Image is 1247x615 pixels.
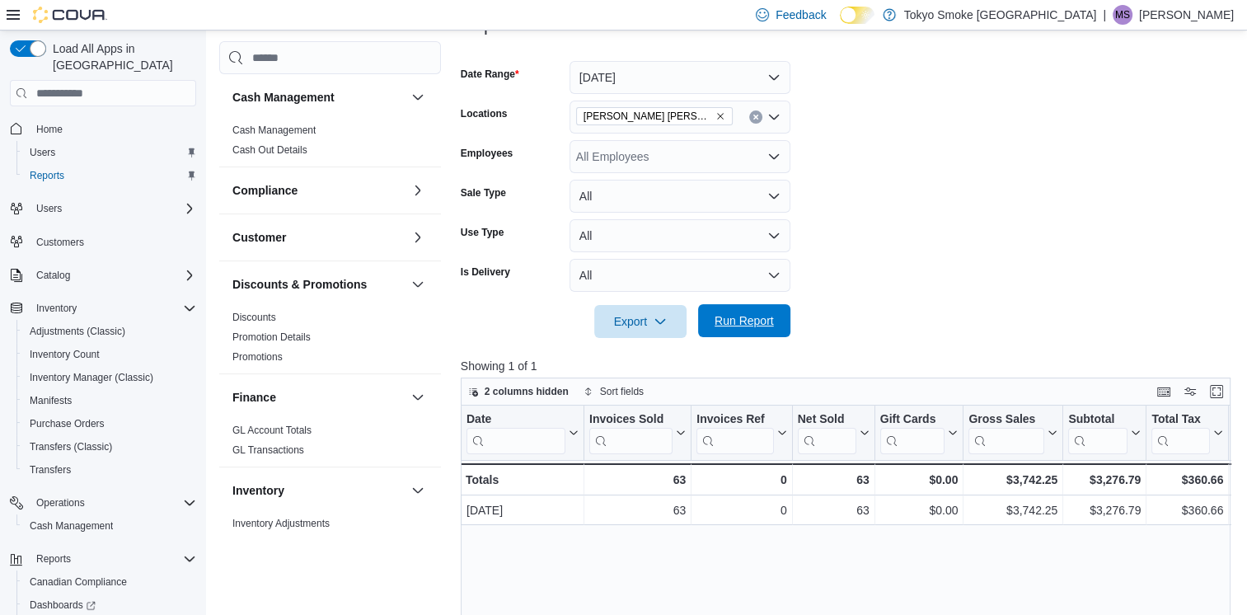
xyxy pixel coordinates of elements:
[232,350,283,364] span: Promotions
[461,147,513,160] label: Employees
[30,599,96,612] span: Dashboards
[30,169,64,182] span: Reports
[879,412,945,454] div: Gift Card Sales
[589,500,686,520] div: 63
[23,414,111,434] a: Purchase Orders
[30,493,196,513] span: Operations
[232,124,316,137] span: Cash Management
[16,514,203,538] button: Cash Management
[776,7,826,23] span: Feedback
[23,595,196,615] span: Dashboards
[30,394,72,407] span: Manifests
[698,304,790,337] button: Run Report
[767,110,781,124] button: Open list of options
[46,40,196,73] span: Load All Apps in [GEOGRAPHIC_DATA]
[36,552,71,566] span: Reports
[232,444,304,457] span: GL Transactions
[600,385,644,398] span: Sort fields
[466,412,565,428] div: Date
[30,120,69,139] a: Home
[485,385,569,398] span: 2 columns hidden
[797,412,856,428] div: Net Sold
[23,368,196,387] span: Inventory Manager (Classic)
[466,500,579,520] div: [DATE]
[16,320,203,343] button: Adjustments (Classic)
[232,143,307,157] span: Cash Out Details
[30,325,125,338] span: Adjustments (Classic)
[466,412,579,454] button: Date
[36,496,85,509] span: Operations
[570,259,790,292] button: All
[589,412,673,454] div: Invoices Sold
[30,549,196,569] span: Reports
[16,389,203,412] button: Manifests
[16,435,203,458] button: Transfers (Classic)
[767,150,781,163] button: Open list of options
[408,181,428,200] button: Compliance
[696,470,786,490] div: 0
[16,570,203,594] button: Canadian Compliance
[232,89,405,106] button: Cash Management
[408,228,428,247] button: Customer
[30,199,196,218] span: Users
[1068,500,1141,520] div: $3,276.79
[232,482,405,499] button: Inventory
[219,120,441,167] div: Cash Management
[408,87,428,107] button: Cash Management
[1151,500,1223,520] div: $360.66
[232,229,405,246] button: Customer
[696,412,773,428] div: Invoices Ref
[462,382,575,401] button: 2 columns hidden
[232,518,330,529] a: Inventory Adjustments
[570,180,790,213] button: All
[880,500,959,520] div: $0.00
[36,123,63,136] span: Home
[1207,382,1226,401] button: Enter fullscreen
[715,111,725,121] button: Remove Melville Prince William from selection in this group
[589,412,686,454] button: Invoices Sold
[749,110,762,124] button: Clear input
[23,368,160,387] a: Inventory Manager (Classic)
[466,470,579,490] div: Totals
[30,348,100,361] span: Inventory Count
[30,118,196,138] span: Home
[3,547,203,570] button: Reports
[461,107,508,120] label: Locations
[232,331,311,344] span: Promotion Details
[23,391,78,411] a: Manifests
[30,440,112,453] span: Transfers (Classic)
[904,5,1097,25] p: Tokyo Smoke [GEOGRAPHIC_DATA]
[1068,412,1127,454] div: Subtotal
[594,305,687,338] button: Export
[232,331,311,343] a: Promotion Details
[23,460,196,480] span: Transfers
[232,425,312,436] a: GL Account Totals
[3,197,203,220] button: Users
[3,230,203,254] button: Customers
[30,232,91,252] a: Customers
[33,7,107,23] img: Cova
[1151,412,1223,454] button: Total Tax
[879,412,945,428] div: Gift Cards
[232,517,330,530] span: Inventory Adjustments
[23,414,196,434] span: Purchase Orders
[30,265,77,285] button: Catalog
[1180,382,1200,401] button: Display options
[232,444,304,456] a: GL Transactions
[3,264,203,287] button: Catalog
[30,575,127,589] span: Canadian Compliance
[232,389,276,406] h3: Finance
[23,322,196,341] span: Adjustments (Classic)
[1068,412,1127,428] div: Subtotal
[1154,382,1174,401] button: Keyboard shortcuts
[797,412,869,454] button: Net Sold
[408,481,428,500] button: Inventory
[797,470,869,490] div: 63
[30,371,153,384] span: Inventory Manager (Classic)
[23,391,196,411] span: Manifests
[408,387,428,407] button: Finance
[30,493,91,513] button: Operations
[3,116,203,140] button: Home
[30,519,113,533] span: Cash Management
[232,89,335,106] h3: Cash Management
